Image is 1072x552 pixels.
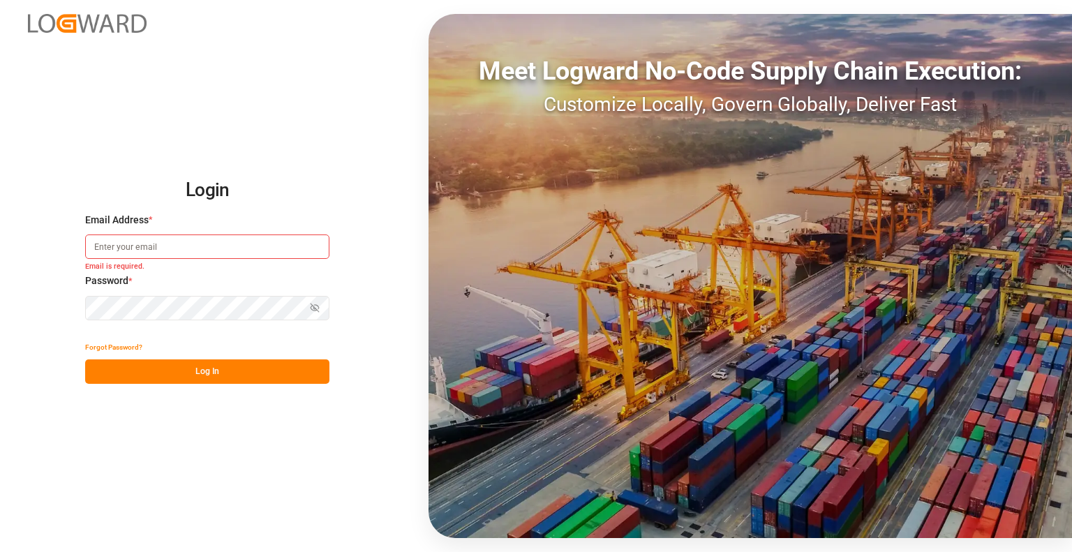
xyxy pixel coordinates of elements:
button: Log In [85,359,329,384]
span: Password [85,274,128,288]
button: Forgot Password? [85,335,142,359]
div: Customize Locally, Govern Globally, Deliver Fast [429,90,1072,119]
small: Email is required. [85,262,329,274]
input: Enter your email [85,234,329,259]
div: Meet Logward No-Code Supply Chain Execution: [429,52,1072,90]
h2: Login [85,168,329,213]
img: Logward_new_orange.png [28,14,147,33]
span: Email Address [85,213,149,227]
